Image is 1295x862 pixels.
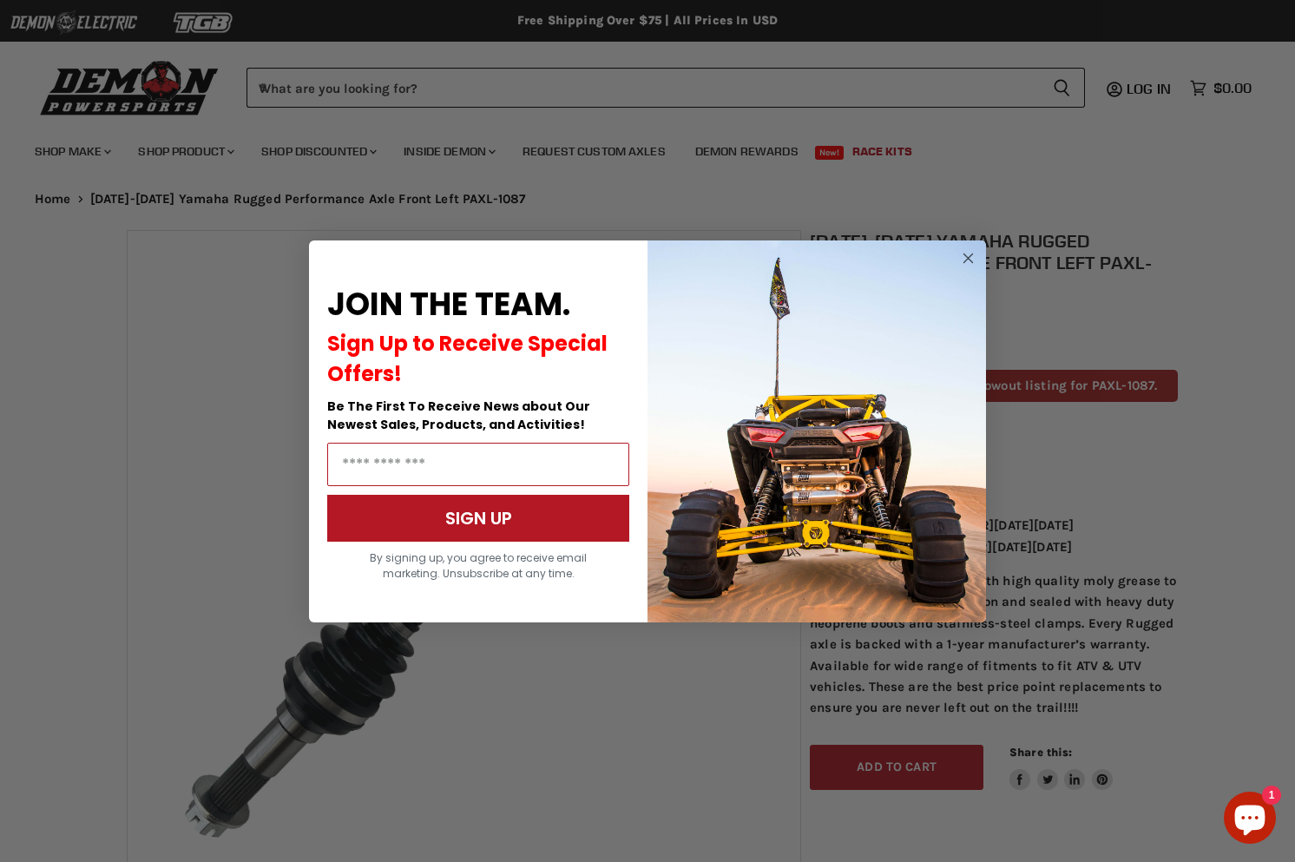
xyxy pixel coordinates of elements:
[647,240,986,622] img: a9095488-b6e7-41ba-879d-588abfab540b.jpeg
[957,247,979,269] button: Close dialog
[327,398,590,433] span: Be The First To Receive News about Our Newest Sales, Products, and Activities!
[327,282,570,326] span: JOIN THE TEAM.
[327,495,629,542] button: SIGN UP
[1219,792,1281,848] inbox-online-store-chat: Shopify online store chat
[327,443,629,486] input: Email Address
[327,329,608,388] span: Sign Up to Receive Special Offers!
[370,550,587,581] span: By signing up, you agree to receive email marketing. Unsubscribe at any time.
